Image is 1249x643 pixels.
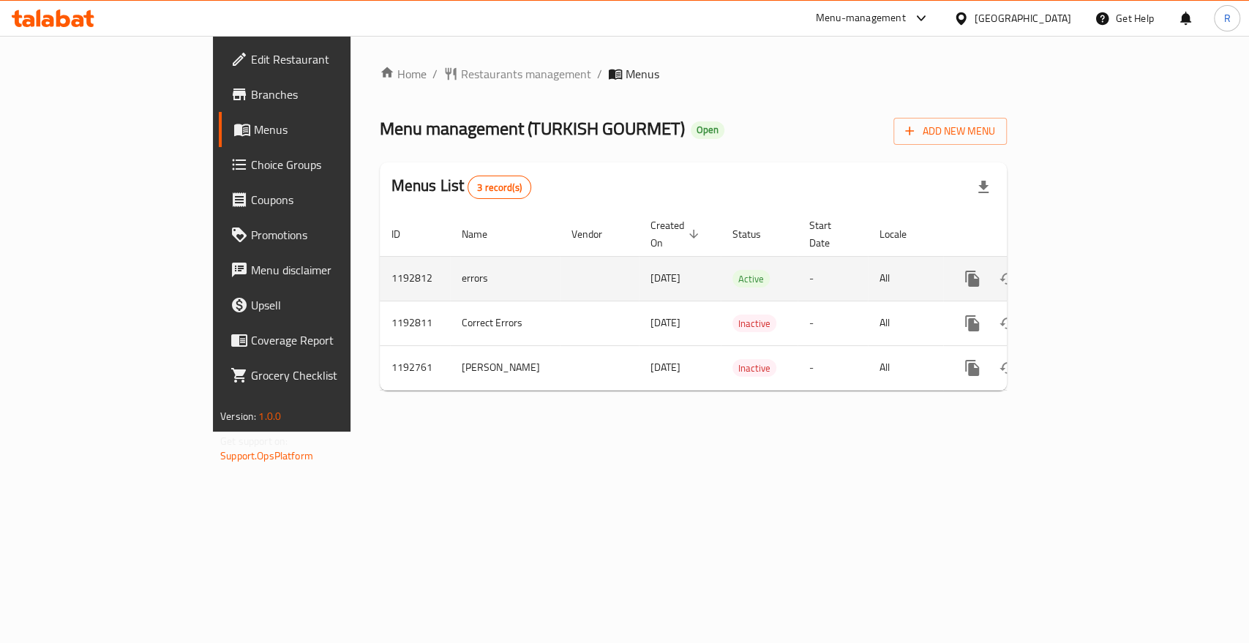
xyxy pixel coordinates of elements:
[650,313,680,332] span: [DATE]
[732,225,780,243] span: Status
[219,252,421,287] a: Menu disclaimer
[219,323,421,358] a: Coverage Report
[220,407,256,426] span: Version:
[219,287,421,323] a: Upsell
[219,147,421,182] a: Choice Groups
[732,315,776,332] span: Inactive
[251,366,410,384] span: Grocery Checklist
[798,301,868,345] td: -
[650,217,703,252] span: Created On
[816,10,906,27] div: Menu-management
[462,225,506,243] span: Name
[251,86,410,103] span: Branches
[868,345,943,390] td: All
[219,77,421,112] a: Branches
[468,181,530,195] span: 3 record(s)
[219,42,421,77] a: Edit Restaurant
[220,432,288,451] span: Get support on:
[905,122,995,140] span: Add New Menu
[975,10,1071,26] div: [GEOGRAPHIC_DATA]
[1223,10,1230,26] span: R
[955,306,990,341] button: more
[732,270,770,287] div: Active
[650,358,680,377] span: [DATE]
[251,191,410,208] span: Coupons
[391,225,419,243] span: ID
[251,296,410,314] span: Upsell
[220,446,313,465] a: Support.OpsPlatform
[251,226,410,244] span: Promotions
[990,261,1025,296] button: Change Status
[254,121,410,138] span: Menus
[258,407,281,426] span: 1.0.0
[251,50,410,68] span: Edit Restaurant
[732,360,776,377] span: Inactive
[955,350,990,386] button: more
[251,261,410,279] span: Menu disclaimer
[219,182,421,217] a: Coupons
[432,65,438,83] li: /
[443,65,591,83] a: Restaurants management
[868,301,943,345] td: All
[691,121,724,139] div: Open
[380,65,1007,83] nav: breadcrumb
[380,112,685,145] span: Menu management ( TURKISH GOURMET )
[571,225,621,243] span: Vendor
[626,65,659,83] span: Menus
[251,156,410,173] span: Choice Groups
[450,256,560,301] td: errors
[468,176,531,199] div: Total records count
[893,118,1007,145] button: Add New Menu
[450,345,560,390] td: [PERSON_NAME]
[450,301,560,345] td: Correct Errors
[391,175,531,199] h2: Menus List
[461,65,591,83] span: Restaurants management
[219,358,421,393] a: Grocery Checklist
[809,217,850,252] span: Start Date
[732,359,776,377] div: Inactive
[380,212,1107,391] table: enhanced table
[650,268,680,287] span: [DATE]
[943,212,1107,257] th: Actions
[219,217,421,252] a: Promotions
[990,350,1025,386] button: Change Status
[955,261,990,296] button: more
[597,65,602,83] li: /
[798,345,868,390] td: -
[879,225,926,243] span: Locale
[798,256,868,301] td: -
[251,331,410,349] span: Coverage Report
[219,112,421,147] a: Menus
[691,124,724,136] span: Open
[990,306,1025,341] button: Change Status
[732,271,770,287] span: Active
[868,256,943,301] td: All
